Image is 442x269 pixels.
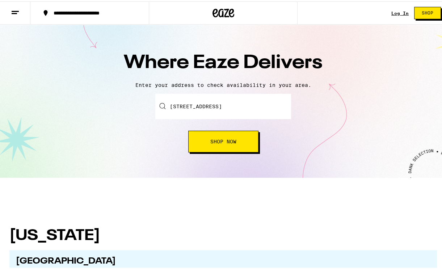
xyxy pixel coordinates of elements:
[97,49,350,75] h1: Where Eaze Delivers
[9,227,437,242] h1: [US_STATE]
[8,5,55,11] span: Hi. Need any help?
[391,9,409,14] a: Log In
[155,92,291,118] input: Enter your delivery address
[188,129,258,151] button: Shop Now
[7,81,439,87] p: Enter your address to check availability in your area.
[16,256,430,264] h2: [GEOGRAPHIC_DATA]
[422,9,433,14] span: Shop
[414,5,441,18] button: Shop
[210,138,236,143] span: Shop Now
